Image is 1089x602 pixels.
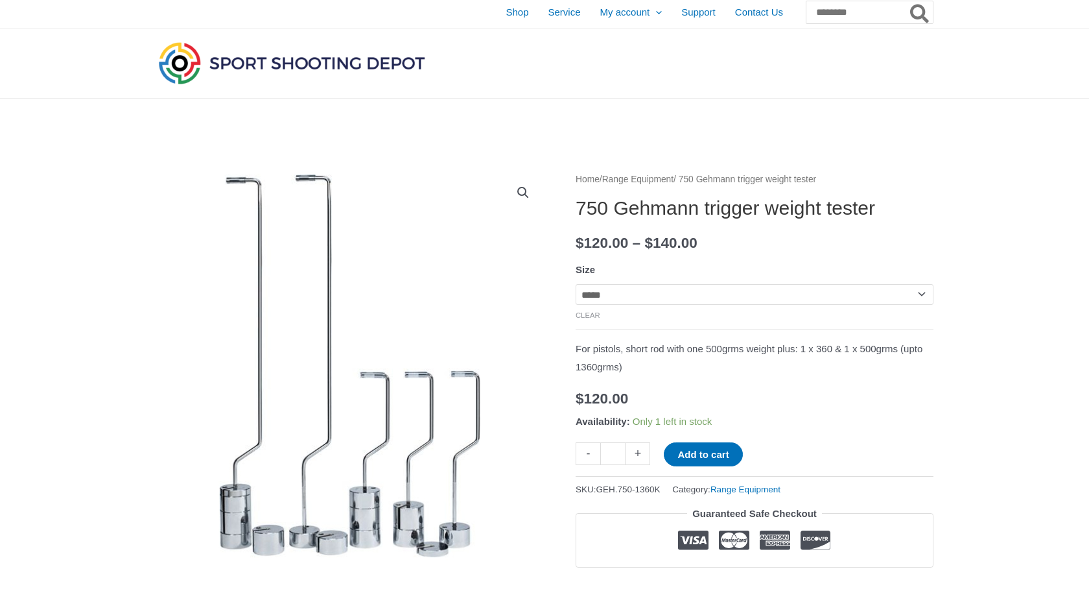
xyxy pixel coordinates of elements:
[907,1,933,23] button: Search
[633,235,641,251] span: –
[644,235,653,251] span: $
[576,171,933,188] nav: Breadcrumb
[576,577,933,593] iframe: Customer reviews powered by Trustpilot
[672,481,780,498] span: Category:
[576,481,661,498] span: SKU:
[626,442,650,465] a: +
[511,181,535,204] a: View full-screen image gallery
[576,235,584,251] span: $
[156,171,544,560] img: 750-1000k-1_1920x1920
[576,235,628,251] bdi: 120.00
[576,391,628,407] bdi: 120.00
[644,235,697,251] bdi: 140.00
[156,39,428,87] img: Sport Shooting Depot
[576,264,595,275] label: Size
[576,197,933,220] h1: 750 Gehmann trigger weight tester
[576,391,584,407] span: $
[600,442,626,465] input: Product quantity
[576,416,630,427] span: Availability:
[576,442,600,465] a: -
[664,442,742,466] button: Add to cart
[633,416,712,427] span: Only 1 left in stock
[602,175,673,184] a: Range Equipment
[596,485,661,494] span: GEH.750-1360K
[576,340,933,376] p: For pistols, short rod with one 500grms weight plus: 1 x 360 & 1 x 500grms (upto 1360grms)
[576,311,600,319] a: Clear options
[576,175,600,184] a: Home
[687,505,822,523] legend: Guaranteed Safe Checkout
[710,485,780,494] a: Range Equipment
